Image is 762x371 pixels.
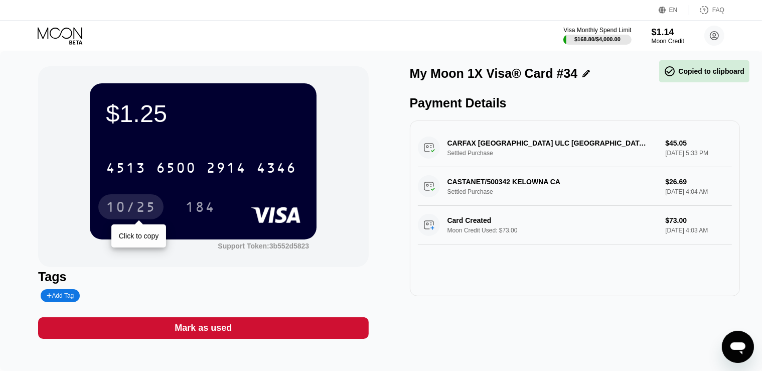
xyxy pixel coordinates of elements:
div: $1.14Moon Credit [652,27,684,45]
div: FAQ [712,7,724,14]
div: Support Token: 3b552d5823 [218,242,309,250]
div: Add Tag [41,289,80,302]
div: 4346 [256,161,296,177]
div: 4513 [106,161,146,177]
span:  [664,65,676,77]
div: Mark as used [38,317,369,339]
div: Visa Monthly Spend Limit [563,27,631,34]
div: 10/25 [106,200,156,216]
div: EN [669,7,678,14]
div: $1.25 [106,99,300,128]
div: Copied to clipboard [664,65,744,77]
div: 4513650029144346 [100,155,302,180]
div: Payment Details [410,96,740,110]
div: Mark as used [175,322,232,334]
div: 184 [185,200,215,216]
div: Moon Credit [652,38,684,45]
div: $1.14 [652,27,684,38]
div: Visa Monthly Spend Limit$168.80/$4,000.00 [563,27,631,45]
iframe: Button to launch messaging window, conversation in progress [722,331,754,363]
div: 6500 [156,161,196,177]
div: $168.80 / $4,000.00 [574,36,621,42]
div: 184 [178,194,223,219]
div: 2914 [206,161,246,177]
div: FAQ [689,5,724,15]
div: Click to copy [119,232,159,240]
div: 10/25 [98,194,164,219]
div: EN [659,5,689,15]
div: Support Token:3b552d5823 [218,242,309,250]
div: Tags [38,270,369,284]
div: Add Tag [47,292,74,299]
div: My Moon 1X Visa® Card #34 [410,66,578,81]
